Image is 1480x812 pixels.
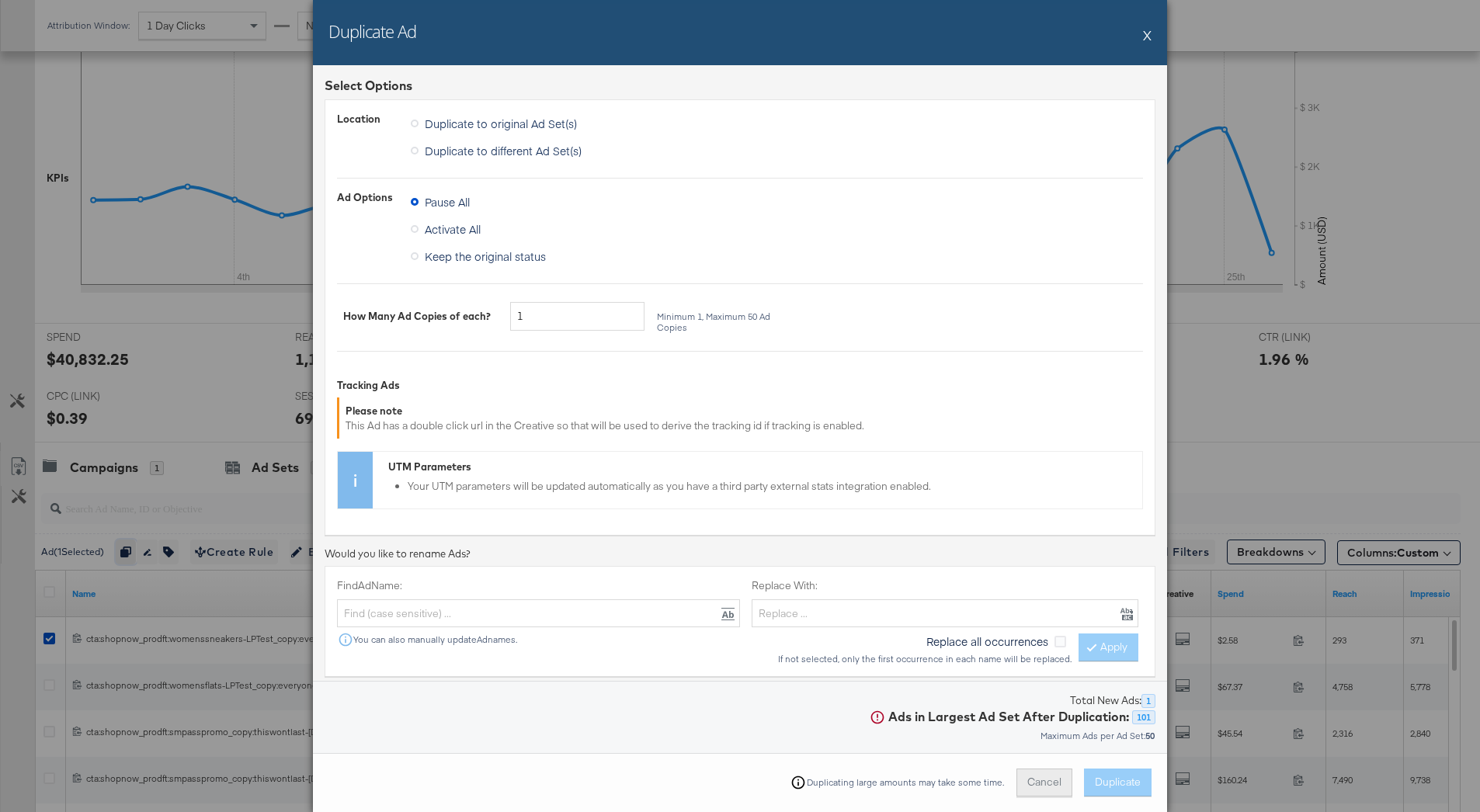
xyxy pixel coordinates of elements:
div: Location [337,112,399,127]
div: This Ad has a double click url in the Creative so that will be used to derive the tracking id if ... [337,397,1143,439]
input: Replace ... [752,599,1138,628]
label: Replace With: [752,578,1138,593]
strong: 50 [1145,730,1155,741]
strong: 1 [1146,695,1151,706]
label: Find Ad Name: [337,578,740,593]
button: X [1143,19,1152,50]
span: Replace all occurrences [926,633,1048,649]
span: Duplicate to original Ad Set(s) [425,116,577,131]
div: How Many Ad Copies of each? [343,309,499,324]
strong: Ads in Largest Ad Set After Duplication: [888,709,1129,724]
div: Would you like to rename Ads? [325,547,1155,561]
h2: Duplicate Ad [328,19,416,43]
div: Total New Ads: [1070,693,1141,708]
span: Keep the original status [425,248,546,264]
span: Activate All [425,221,481,237]
div: Duplicating large amounts may take some time. [806,777,1005,788]
div: Maximum Ads per Ad Set: [1040,730,1155,741]
div: Select Options [325,77,1155,95]
button: Cancel [1016,769,1072,796]
div: You can also manually update Ad names. [338,632,739,647]
input: Find (case sensitive) ... [337,599,740,628]
div: Tracking Ads [337,378,1143,393]
li: Your UTM parameters will be updated automatically as you have a third party external stats integr... [408,479,1134,494]
span: Pause All [425,194,470,210]
span: Duplicate to different Ad Set(s) [425,143,582,158]
strong: 101 [1137,711,1151,723]
div: Ad Options [337,190,399,205]
div: UTM Parameters [388,460,1134,474]
div: Please note [346,404,1137,418]
div: Minimum 1, Maximum 50 Ad Copies [656,311,792,333]
div: If not selected, only the first occurrence in each name will be replaced. [777,654,1072,665]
